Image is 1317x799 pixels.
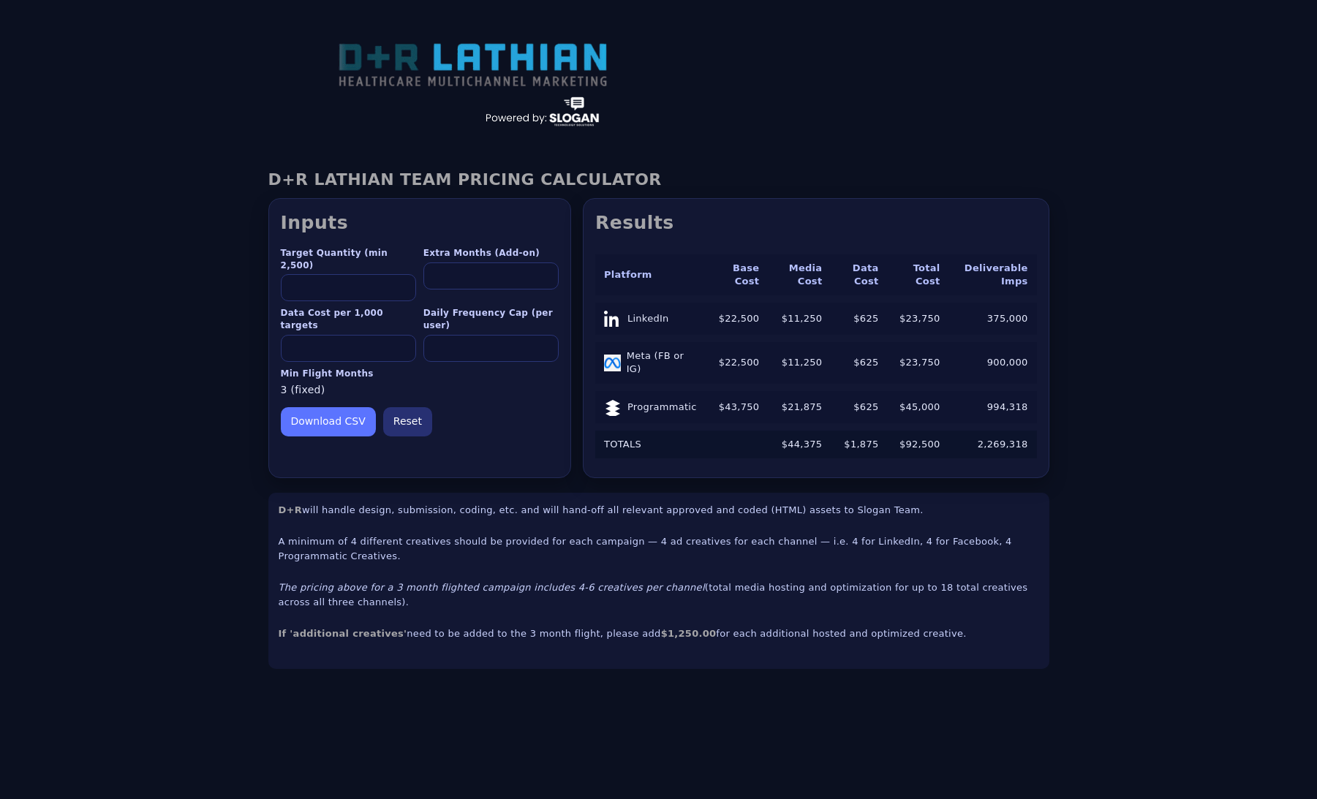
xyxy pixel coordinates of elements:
td: $625 [831,303,887,335]
td: $11,250 [768,303,831,335]
p: will handle design, submission, coding, etc. and will hand-off all relevant approved and coded (H... [279,503,1039,518]
td: $22,500 [706,342,768,383]
p: need to be added to the 3 month flight, please add for each additional hosted and optimized creat... [279,626,1039,641]
td: $11,250 [768,342,831,383]
th: Data Cost [831,254,887,295]
th: Media Cost [768,254,831,295]
strong: $1,250.00 [661,628,717,639]
label: Data Cost per 1,000 targets [281,307,416,332]
td: 375,000 [949,303,1037,335]
span: Meta (FB or IG) [627,349,698,376]
th: Base Cost [706,254,768,295]
p: A minimum of 4 different creatives should be provided for each campaign — 4 ad creatives for each... [279,534,1039,563]
td: $92,500 [888,431,949,458]
em: The pricing above for a 3 month flighted campaign includes 4-6 creatives per channel [279,582,705,593]
label: Target Quantity (min 2,500) [281,247,416,272]
th: Total Cost [888,254,949,295]
td: $1,875 [831,431,887,458]
h2: Inputs [281,211,559,235]
td: $23,750 [888,342,949,383]
img: Meta [604,354,621,371]
label: Extra Months (Add-on) [423,247,559,260]
strong: If 'additional creatives' [279,628,407,639]
label: Daily Frequency Cap (per user) [423,307,559,332]
td: $625 [831,391,887,423]
span: LinkedIn [627,312,669,325]
span: Programmatic [627,401,697,414]
h2: Results [595,211,1037,235]
td: $45,000 [888,391,949,423]
td: $43,750 [706,391,768,423]
td: $22,500 [706,303,768,335]
label: Min Flight Months [281,368,416,380]
th: Deliverable Imps [949,254,1037,295]
button: Download CSV [281,407,376,436]
td: TOTALS [595,431,706,458]
td: $21,875 [768,391,831,423]
div: 3 (fixed) [281,383,416,398]
td: 994,318 [949,391,1037,423]
td: $23,750 [888,303,949,335]
td: 900,000 [949,342,1037,383]
th: Platform [595,254,706,295]
button: Reset [383,407,432,436]
td: $625 [831,342,887,383]
strong: D+R [279,504,303,515]
p: (total media hosting and optimization for up to 18 total creatives across all three channels). [279,580,1039,609]
td: $44,375 [768,431,831,458]
h1: D+R LATHIAN TEAM PRICING CALCULATOR [268,170,1049,189]
td: 2,269,318 [949,431,1037,458]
